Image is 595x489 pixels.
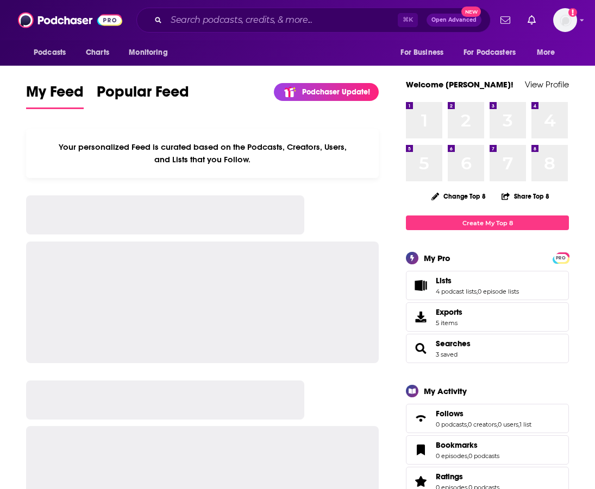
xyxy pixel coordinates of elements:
span: Bookmarks [436,440,478,450]
a: Follows [436,409,531,418]
a: Searches [410,341,431,356]
div: My Activity [424,386,467,396]
span: , [467,421,468,428]
span: For Business [400,45,443,60]
span: Open Advanced [431,17,477,23]
span: , [518,421,519,428]
span: Logged in as cmand-c [553,8,577,32]
div: Your personalized Feed is curated based on the Podcasts, Creators, Users, and Lists that you Follow. [26,129,379,178]
span: Popular Feed [97,82,189,107]
span: Follows [406,404,569,433]
img: User Profile [553,8,577,32]
button: Show profile menu [553,8,577,32]
a: Welcome [PERSON_NAME]! [406,79,513,90]
span: Exports [436,307,462,317]
span: 5 items [436,319,462,327]
span: Bookmarks [406,435,569,465]
a: Ratings [410,474,431,489]
span: , [477,288,478,295]
a: PRO [554,253,567,262]
a: Popular Feed [97,82,189,109]
span: Charts [86,45,109,60]
a: Show notifications dropdown [496,11,515,29]
span: Lists [406,271,569,300]
button: open menu [26,42,80,63]
a: 0 podcasts [436,421,467,428]
span: New [461,7,481,17]
span: Lists [436,276,452,285]
a: 0 episode lists [478,288,519,295]
a: Show notifications dropdown [523,11,540,29]
svg: Add a profile image [568,8,577,17]
a: View Profile [525,79,569,90]
a: 0 episodes [436,452,467,460]
span: Searches [406,334,569,363]
a: Charts [79,42,116,63]
a: Follows [410,411,431,426]
span: Ratings [436,472,463,481]
button: open menu [121,42,181,63]
span: Exports [410,309,431,325]
span: More [537,45,555,60]
img: Podchaser - Follow, Share and Rate Podcasts [18,10,122,30]
a: Ratings [436,472,499,481]
a: Lists [436,276,519,285]
a: Create My Top 8 [406,215,569,230]
span: , [467,452,468,460]
span: Podcasts [34,45,66,60]
span: Follows [436,409,464,418]
span: My Feed [26,82,84,107]
span: , [497,421,498,428]
div: My Pro [424,253,450,263]
button: open menu [393,42,457,63]
a: Bookmarks [436,440,499,450]
a: Searches [436,339,471,348]
a: 4 podcast lists [436,288,477,295]
a: Bookmarks [410,442,431,458]
button: Change Top 8 [425,189,492,203]
button: Share Top 8 [501,186,550,207]
p: Podchaser Update! [302,87,370,97]
button: Open AdvancedNew [427,14,481,27]
a: 1 list [519,421,531,428]
a: 0 podcasts [468,452,499,460]
a: Lists [410,278,431,293]
a: 0 users [498,421,518,428]
a: My Feed [26,82,84,109]
a: 0 creators [468,421,497,428]
input: Search podcasts, credits, & more... [166,11,398,29]
a: 3 saved [436,351,458,358]
button: open menu [529,42,569,63]
span: ⌘ K [398,13,418,27]
span: Monitoring [129,45,167,60]
div: Search podcasts, credits, & more... [136,8,491,33]
a: Exports [406,302,569,332]
button: open menu [456,42,531,63]
span: For Podcasters [464,45,516,60]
